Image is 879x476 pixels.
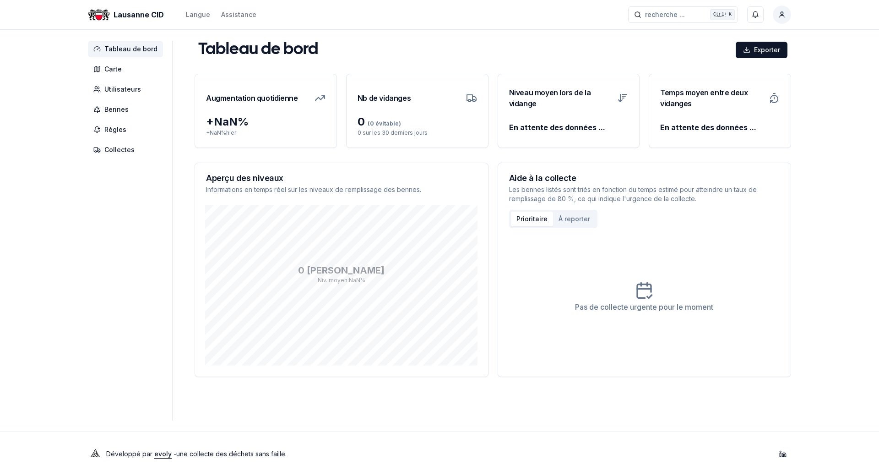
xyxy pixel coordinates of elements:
[206,115,326,129] div: + NaN %
[206,174,477,182] h3: Aperçu des niveaux
[104,125,126,134] span: Règles
[88,142,167,158] a: Collectes
[88,41,167,57] a: Tableau de bord
[206,185,477,194] p: Informations en temps réel sur les niveaux de remplissage des bennes.
[736,42,787,58] button: Exporter
[88,9,168,20] a: Lausanne CID
[511,212,553,226] button: Prioritaire
[88,4,110,26] img: Lausanne CID Logo
[358,85,411,111] h3: Nb de vidanges
[645,10,685,19] span: recherche ...
[88,447,103,461] img: Evoly Logo
[206,129,326,137] p: + NaN % hier
[104,44,157,54] span: Tableau de bord
[509,174,780,182] h3: Aide à la collecte
[186,9,210,20] button: Langue
[365,120,401,127] span: (0 évitable)
[575,301,713,312] div: Pas de collecte urgente pour le moment
[509,185,780,203] p: Les bennes listés sont triés en fonction du temps estimé pour atteindre un taux de remplissage de...
[186,10,210,19] div: Langue
[88,101,167,118] a: Bennes
[88,121,167,138] a: Règles
[206,85,298,111] h3: Augmentation quotidienne
[660,85,763,111] h3: Temps moyen entre deux vidanges
[509,85,612,111] h3: Niveau moyen lors de la vidange
[104,145,135,154] span: Collectes
[104,85,141,94] span: Utilisateurs
[104,65,122,74] span: Carte
[198,41,318,59] h1: Tableau de bord
[628,6,738,23] button: recherche ...Ctrl+K
[104,105,129,114] span: Bennes
[553,212,596,226] button: À reporter
[106,448,287,460] p: Développé par - une collecte des déchets sans faille .
[88,61,167,77] a: Carte
[221,9,256,20] a: Assistance
[509,115,629,133] div: En attente des données ...
[358,129,477,137] p: 0 sur les 30 derniers jours
[114,9,164,20] span: Lausanne CID
[358,115,477,129] div: 0
[88,81,167,98] a: Utilisateurs
[660,115,780,133] div: En attente des données ...
[154,450,172,458] a: evoly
